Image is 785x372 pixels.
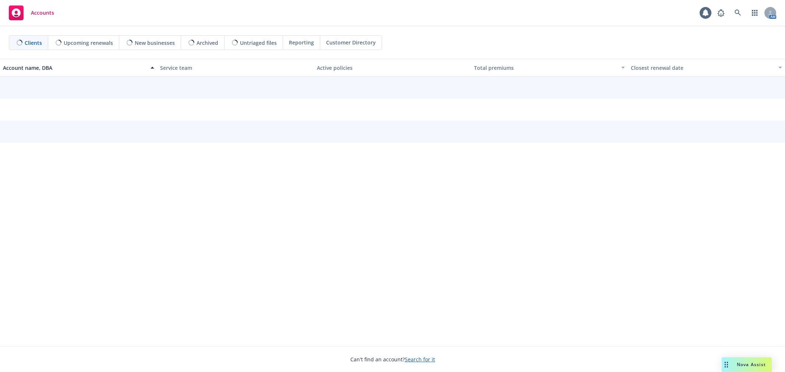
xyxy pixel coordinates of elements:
div: Service team [160,64,311,72]
a: Report a Bug [714,6,728,20]
div: Closest renewal date [631,64,774,72]
a: Switch app [747,6,762,20]
div: Active policies [317,64,468,72]
button: Service team [157,59,314,76]
span: Nova Assist [737,361,766,368]
div: Drag to move [722,357,731,372]
span: Customer Directory [326,39,376,46]
a: Search for it [405,356,435,363]
span: Untriaged files [240,39,277,47]
span: Can't find an account? [350,355,435,363]
a: Search [731,6,745,20]
span: New businesses [135,39,175,47]
div: Total premiums [474,64,617,72]
div: Account name, DBA [3,64,146,72]
span: Clients [25,39,42,47]
button: Closest renewal date [628,59,785,76]
span: Archived [197,39,218,47]
span: Accounts [31,10,54,16]
span: Upcoming renewals [64,39,113,47]
button: Total premiums [471,59,628,76]
button: Active policies [314,59,471,76]
button: Nova Assist [722,357,772,372]
a: Accounts [6,3,57,23]
span: Reporting [289,39,314,46]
